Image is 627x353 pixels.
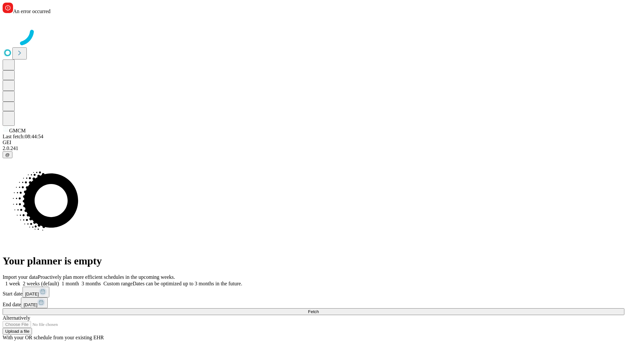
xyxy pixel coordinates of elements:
[9,128,26,133] span: GMCM
[3,255,624,267] h1: Your planner is empty
[62,281,79,286] span: 1 month
[308,309,319,314] span: Fetch
[133,281,242,286] span: Dates can be optimized up to 3 months in the future.
[23,281,59,286] span: 2 weeks (default)
[3,297,624,308] div: End date
[3,134,43,139] span: Last fetch: 08:44:54
[3,274,38,280] span: Import your data
[104,281,133,286] span: Custom range
[3,151,12,158] button: @
[5,281,20,286] span: 1 week
[25,292,39,296] span: [DATE]
[82,281,101,286] span: 3 months
[13,8,51,14] span: An error occurred
[3,140,624,145] div: GEI
[3,145,624,151] div: 2.0.241
[38,274,175,280] span: Proactively plan more efficient schedules in the upcoming weeks.
[3,328,32,335] button: Upload a file
[23,287,49,297] button: [DATE]
[3,315,30,321] span: Alternatively
[5,152,10,157] span: @
[3,287,624,297] div: Start date
[24,302,37,307] span: [DATE]
[3,335,104,340] span: With your OR schedule from your existing EHR
[21,297,48,308] button: [DATE]
[3,308,624,315] button: Fetch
